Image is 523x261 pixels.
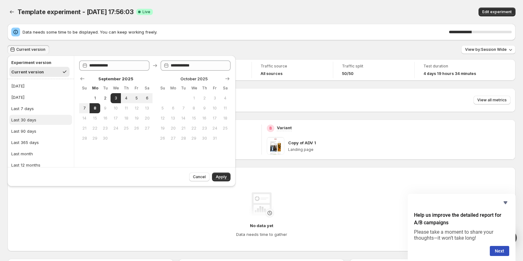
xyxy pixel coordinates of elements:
button: Hide survey [502,199,509,206]
th: Thursday [199,83,210,93]
button: Back [8,8,16,16]
button: Edit experiment [479,8,515,16]
th: Sunday [158,83,168,93]
span: 14 [181,116,186,121]
th: Sunday [79,83,90,93]
button: Thursday September 4 2025 [121,93,131,103]
div: Last 90 days [11,128,36,134]
button: [DATE] [9,81,72,91]
button: Monday September 1 2025 [90,93,100,103]
a: Test duration4 days 19 hours 34 minutes [423,63,487,77]
button: Monday October 20 2025 [168,123,178,133]
button: Friday October 10 2025 [210,103,220,113]
button: Show next month, November 2025 [223,74,232,83]
span: 5 [160,106,165,111]
img: No data yet [249,192,274,217]
span: 7 [82,106,87,111]
span: Su [82,86,87,91]
span: 6 [170,106,176,111]
button: Sunday September 14 2025 [79,113,90,123]
button: Show previous month, August 2025 [78,74,87,83]
span: Sa [223,86,228,91]
th: Thursday [121,83,131,93]
button: Sunday October 5 2025 [158,103,168,113]
p: Please take a moment to share your thoughts—it won’t take long! [414,229,509,241]
span: 3 [212,96,217,101]
button: Cancel [189,173,210,181]
span: 20 [170,126,176,131]
span: 19 [134,116,139,121]
span: 11 [123,106,129,111]
span: 11 [223,106,228,111]
span: 9 [202,106,207,111]
button: Last 12 months [9,160,72,170]
div: Last 7 days [11,105,34,112]
button: [DATE] [9,92,72,102]
span: 28 [82,136,87,141]
h2: Performance over time [13,172,510,178]
span: Fr [134,86,139,91]
button: Friday October 24 2025 [210,123,220,133]
span: 7 [181,106,186,111]
span: 15 [191,116,197,121]
span: 23 [202,126,207,131]
span: 16 [103,116,108,121]
span: 29 [92,136,97,141]
button: Saturday September 20 2025 [142,113,152,123]
button: Sunday September 21 2025 [79,123,90,133]
span: 5 [134,96,139,101]
span: 1 [191,96,197,101]
span: 6 [144,96,150,101]
span: 14 [82,116,87,121]
button: Monday September 22 2025 [90,123,100,133]
p: Variant [277,125,292,131]
button: Wednesday October 22 2025 [189,123,199,133]
span: Tu [181,86,186,91]
span: Sa [144,86,150,91]
span: Mo [92,86,97,91]
button: Current version [9,67,70,77]
button: Wednesday October 29 2025 [189,133,199,143]
button: Tuesday October 14 2025 [178,113,189,123]
button: Saturday September 6 2025 [142,93,152,103]
button: Monday October 27 2025 [168,133,178,143]
span: 25 [223,126,228,131]
button: Friday September 19 2025 [132,113,142,123]
button: View by:Session Wide [461,45,515,54]
th: Friday [210,83,220,93]
span: 18 [223,116,228,121]
span: View by: Session Wide [465,47,507,52]
span: 2 [202,96,207,101]
button: Sunday September 28 2025 [79,133,90,143]
span: 25 [123,126,129,131]
span: 18 [123,116,129,121]
th: Wednesday [189,83,199,93]
span: Traffic source [261,64,324,69]
button: Last 30 days [9,115,72,125]
span: 15 [92,116,97,121]
span: 13 [170,116,176,121]
span: 16 [202,116,207,121]
span: 21 [82,126,87,131]
button: Monday October 13 2025 [168,113,178,123]
span: Current version [16,47,45,52]
button: Apply [212,173,230,181]
th: Tuesday [178,83,189,93]
button: Thursday October 23 2025 [199,123,210,133]
span: 22 [92,126,97,131]
div: Last 12 months [11,162,40,168]
span: 26 [160,136,165,141]
span: 3 [113,96,118,101]
span: 4 [123,96,129,101]
span: 29 [191,136,197,141]
span: Template experiment - [DATE] 17:56:03 [18,8,134,16]
span: 28 [181,136,186,141]
button: Monday September 15 2025 [90,113,100,123]
button: Thursday October 9 2025 [199,103,210,113]
span: 10 [212,106,217,111]
div: Current version [11,69,44,75]
button: Wednesday October 8 2025 [189,103,199,113]
span: 1 [92,96,97,101]
span: Traffic split [342,64,406,69]
button: Thursday September 11 2025 [121,103,131,113]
